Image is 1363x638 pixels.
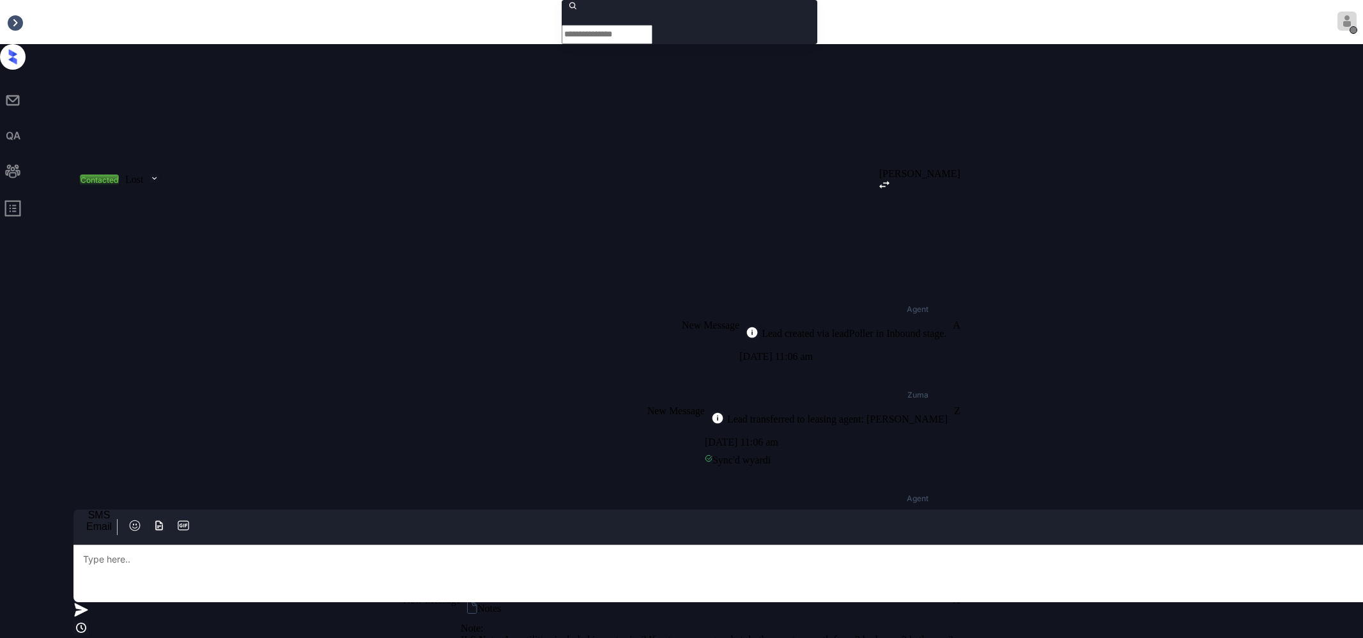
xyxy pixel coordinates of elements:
[6,17,42,28] div: Property
[954,405,960,417] div: Z
[953,320,960,331] div: A
[73,602,89,618] img: icon-zuma
[125,174,143,185] div: Lost
[81,175,118,185] div: Contacted
[759,328,946,339] div: Lead created via leadPoller in Inbound stage.
[86,521,112,533] div: Email
[746,326,759,339] img: icon-zuma
[682,320,739,331] span: New Message
[907,306,928,313] span: Agent
[177,519,190,532] img: icon-zuma
[739,348,953,366] div: [DATE] 11:06 am
[73,620,89,635] img: icon-zuma
[705,451,954,469] div: Sync'd w yardi
[693,509,751,520] span: New Message
[879,168,960,180] div: [PERSON_NAME]
[879,181,889,189] img: icon-zuma
[907,391,928,399] div: Zuma
[4,199,22,222] span: profile
[724,414,948,425] div: Lead transferred to leasing agent: [PERSON_NAME]
[711,412,724,424] img: icon-zuma
[647,405,705,416] span: New Message
[953,509,960,520] div: A
[1337,12,1357,31] img: avatar
[153,519,166,532] img: icon-zuma
[128,519,141,532] img: icon-zuma
[150,173,159,184] img: icon-zuma
[705,433,954,451] div: [DATE] 11:06 am
[86,510,112,521] div: SMS
[907,495,928,502] div: Agent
